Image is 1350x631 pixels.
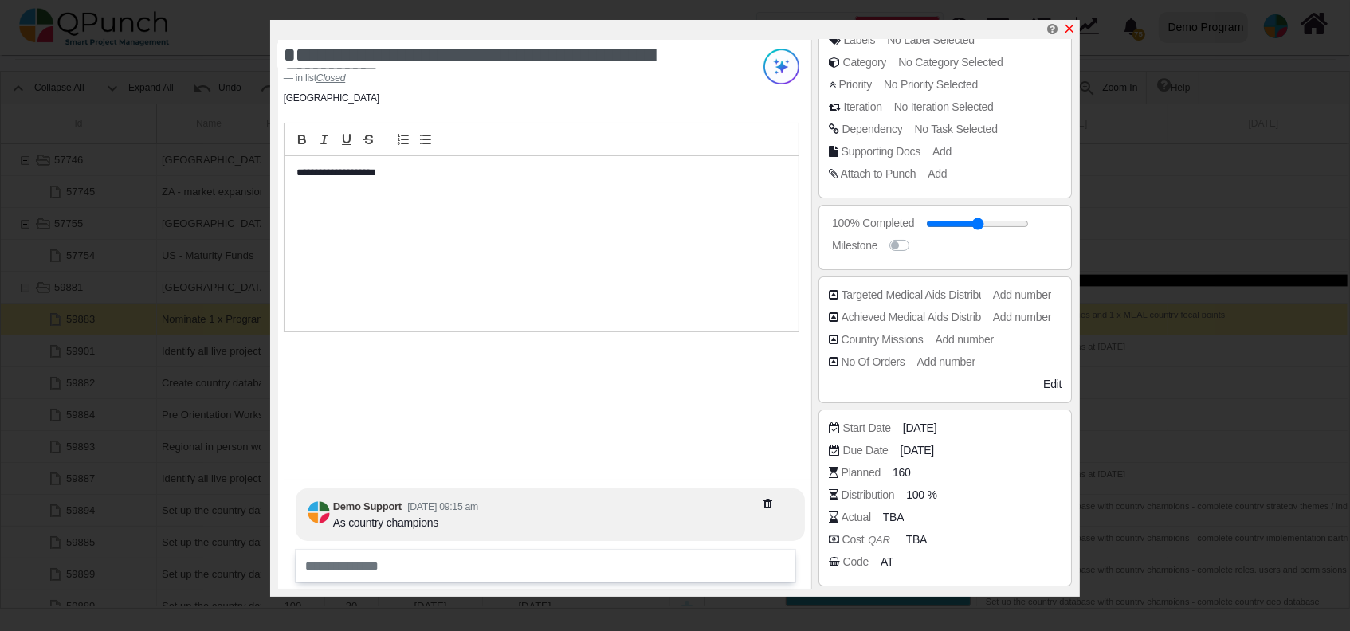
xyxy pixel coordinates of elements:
span: 100 % [906,487,936,504]
span: Add number [993,311,1051,323]
span: No Priority Selected [884,78,978,91]
span: [DATE] [903,420,936,437]
div: Achieved Medical Aids Distribution [842,309,1004,326]
div: 100% Completed [832,215,914,232]
div: Actual [842,509,871,526]
div: Attach to Punch [841,166,916,182]
div: Targeted Medical Aids Distribution [842,287,1002,304]
span: AT [881,554,893,570]
small: [DATE] 09:15 am [407,501,478,512]
div: Supporting Docs [842,143,920,160]
cite: Source Title [316,73,345,84]
u: Closed [316,73,345,84]
span: Add [932,145,952,158]
img: Try writing with AI [763,49,799,84]
b: Demo Support [333,500,402,512]
div: Country Missions [842,331,924,348]
div: Distribution [842,487,895,504]
li: [GEOGRAPHIC_DATA] [284,91,379,105]
span: Add number [917,355,975,368]
div: Code [843,554,869,570]
span: TBA [883,509,904,526]
div: Priority [839,76,872,93]
span: Add number [993,288,1051,301]
div: Dependency [842,121,903,138]
div: Due Date [843,442,889,459]
span: Add [928,167,947,180]
div: Planned [842,464,881,481]
div: Milestone [832,237,877,254]
span: No Iteration Selected [894,100,994,113]
footer: in list [284,71,710,85]
div: Iteration [844,99,882,116]
span: TBA [906,531,927,548]
span: Edit [1043,378,1062,390]
div: Start Date [843,420,891,437]
div: no of orders [842,354,905,370]
span: No Task Selected [914,123,997,135]
span: Add number [936,333,994,346]
span: 160 [893,464,911,481]
i: QAR [864,530,893,550]
div: As country champions [333,515,478,531]
span: [DATE] [901,442,934,459]
div: Cost [842,531,894,548]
